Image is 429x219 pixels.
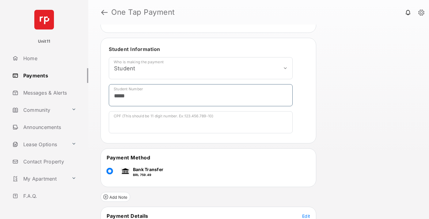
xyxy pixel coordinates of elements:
[302,213,310,219] button: Edit
[121,168,130,174] img: bank.png
[107,213,148,219] span: Payment Details
[10,68,88,83] a: Payments
[109,46,160,52] span: Student Information
[111,9,175,16] strong: One Tap Payment
[133,173,163,177] p: BRL 759.49
[302,213,310,219] span: Edit
[133,166,163,173] p: Bank Transfer
[10,51,88,66] a: Home
[10,85,88,100] a: Messages & Alerts
[10,154,88,169] a: Contact Property
[10,103,69,117] a: Community
[10,120,88,135] a: Announcements
[10,137,69,152] a: Lease Options
[38,38,51,45] p: Unit11
[10,189,88,203] a: F.A.Q.
[101,192,130,202] button: Add Note
[107,154,150,161] span: Payment Method
[10,171,69,186] a: My Apartment
[34,10,54,29] img: svg+xml;base64,PHN2ZyB4bWxucz0iaHR0cDovL3d3dy53My5vcmcvMjAwMC9zdmciIHdpZHRoPSI2NCIgaGVpZ2h0PSI2NC...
